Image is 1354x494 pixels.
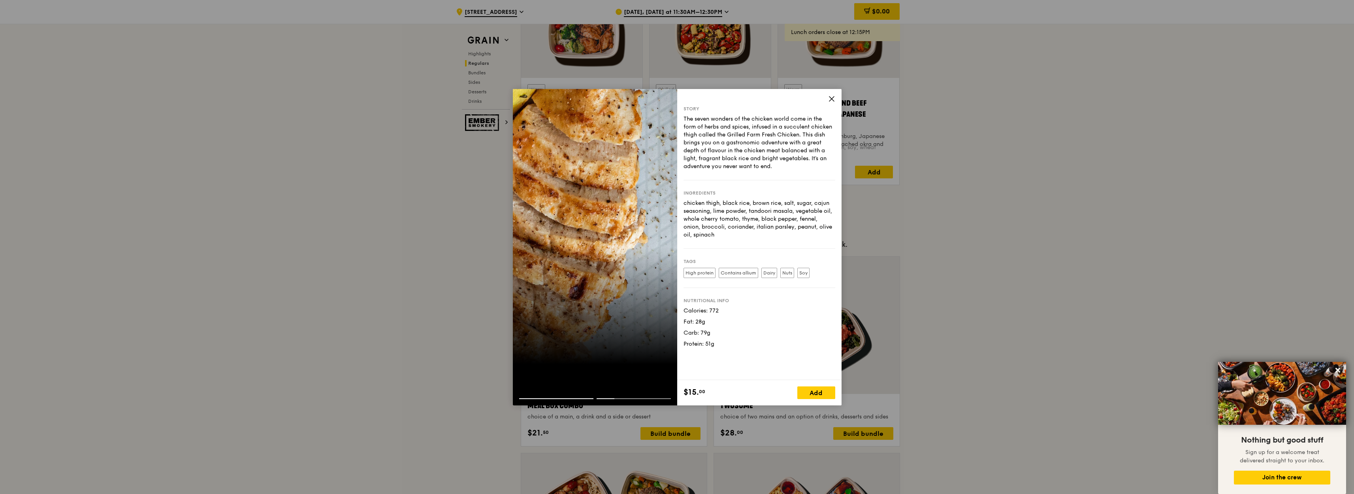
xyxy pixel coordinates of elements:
[1234,471,1330,485] button: Join the crew
[684,190,835,196] div: Ingredients
[797,386,835,399] div: Add
[1331,364,1344,377] button: Close
[684,115,835,170] div: The seven wonders of the chicken world come in the form of herbs and spices, infused in a succule...
[684,307,835,315] div: Calories: 772
[1241,435,1323,445] span: Nothing but good stuff
[684,258,835,265] div: Tags
[684,329,835,337] div: Carb: 79g
[797,268,810,278] label: Soy
[684,386,699,398] span: $15.
[684,297,835,304] div: Nutritional info
[780,268,794,278] label: Nuts
[684,106,835,112] div: Story
[719,268,758,278] label: Contains allium
[684,340,835,348] div: Protein: 51g
[699,388,705,395] span: 00
[1240,449,1324,464] span: Sign up for a welcome treat delivered straight to your inbox.
[1218,362,1346,425] img: DSC07876-Edit02-Large.jpeg
[684,199,835,239] div: chicken thigh, black rice, brown rice, salt, sugar, cajun seasoning, lime powder, tandoori masala...
[761,268,777,278] label: Dairy
[684,318,835,326] div: Fat: 28g
[684,268,716,278] label: High protein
